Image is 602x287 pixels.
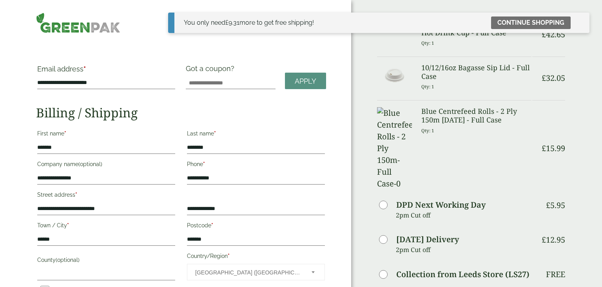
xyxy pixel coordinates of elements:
span: Country/Region [187,264,325,280]
span: £ [546,200,550,210]
label: First name [37,128,175,141]
bdi: 5.95 [546,200,565,210]
bdi: 15.99 [542,143,565,154]
span: (optional) [78,161,102,167]
label: Got a coupon? [186,64,238,77]
a: Continue shopping [491,16,571,29]
img: Blue Centrefeed Rolls - 2 Ply 150m-Full Case-0 [377,107,412,190]
label: DPD Next Working Day [396,201,486,209]
abbr: required [67,222,69,229]
abbr: required [83,65,86,73]
img: GreenPak Supplies [36,13,120,33]
label: [DATE] Delivery [396,236,459,243]
label: Last name [187,128,325,141]
label: Town / City [37,220,175,233]
span: £ [542,73,546,83]
label: Email address [37,66,175,77]
small: Qty: 1 [421,84,434,90]
span: 9.31 [225,19,239,26]
bdi: 32.05 [542,73,565,83]
span: (optional) [56,257,80,263]
small: Qty: 1 [421,40,434,46]
span: United Kingdom (UK) [195,264,301,281]
div: You only need more to get free shipping! [184,18,314,27]
abbr: required [203,161,205,167]
abbr: required [211,222,213,229]
span: £ [225,19,228,26]
label: Company name [37,159,175,172]
bdi: 12.95 [542,234,565,245]
h3: 10/12/16oz Bagasse Sip Lid - Full Case [421,64,531,80]
span: £ [542,143,546,154]
abbr: required [214,130,216,137]
label: Country/Region [187,250,325,264]
p: 2pm Cut off [396,244,531,256]
label: Street address [37,189,175,203]
label: Postcode [187,220,325,233]
h3: Blue Centrefeed Rolls - 2 Ply 150m [DATE] - Full Case [421,107,531,124]
label: Collection from Leeds Store (LS27) [396,271,529,278]
span: Apply [295,77,316,86]
p: Free [546,270,565,279]
p: 2pm Cut off [396,209,531,221]
abbr: required [64,130,66,137]
abbr: required [228,253,230,259]
small: Qty: 1 [421,128,434,133]
label: County [37,254,175,268]
a: Apply [285,73,326,90]
h2: Billing / Shipping [36,105,326,120]
label: Phone [187,159,325,172]
span: £ [542,234,546,245]
abbr: required [75,192,77,198]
